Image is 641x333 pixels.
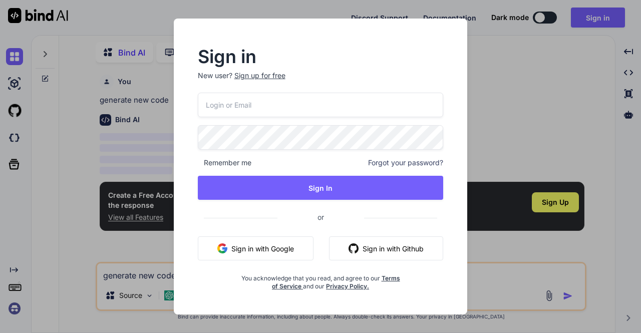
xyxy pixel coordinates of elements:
button: Sign in with Google [198,236,313,260]
a: Privacy Policy. [326,282,369,290]
span: Remember me [198,158,251,168]
div: Sign up for free [234,71,285,81]
span: Forgot your password? [368,158,443,168]
a: Terms of Service [272,274,400,290]
span: or [277,205,364,229]
p: New user? [198,71,444,93]
h2: Sign in [198,49,444,65]
img: google [217,243,227,253]
input: Login or Email [198,93,444,117]
img: github [349,243,359,253]
button: Sign in with Github [329,236,443,260]
div: You acknowledge that you read, and agree to our and our [238,268,402,290]
button: Sign In [198,176,444,200]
